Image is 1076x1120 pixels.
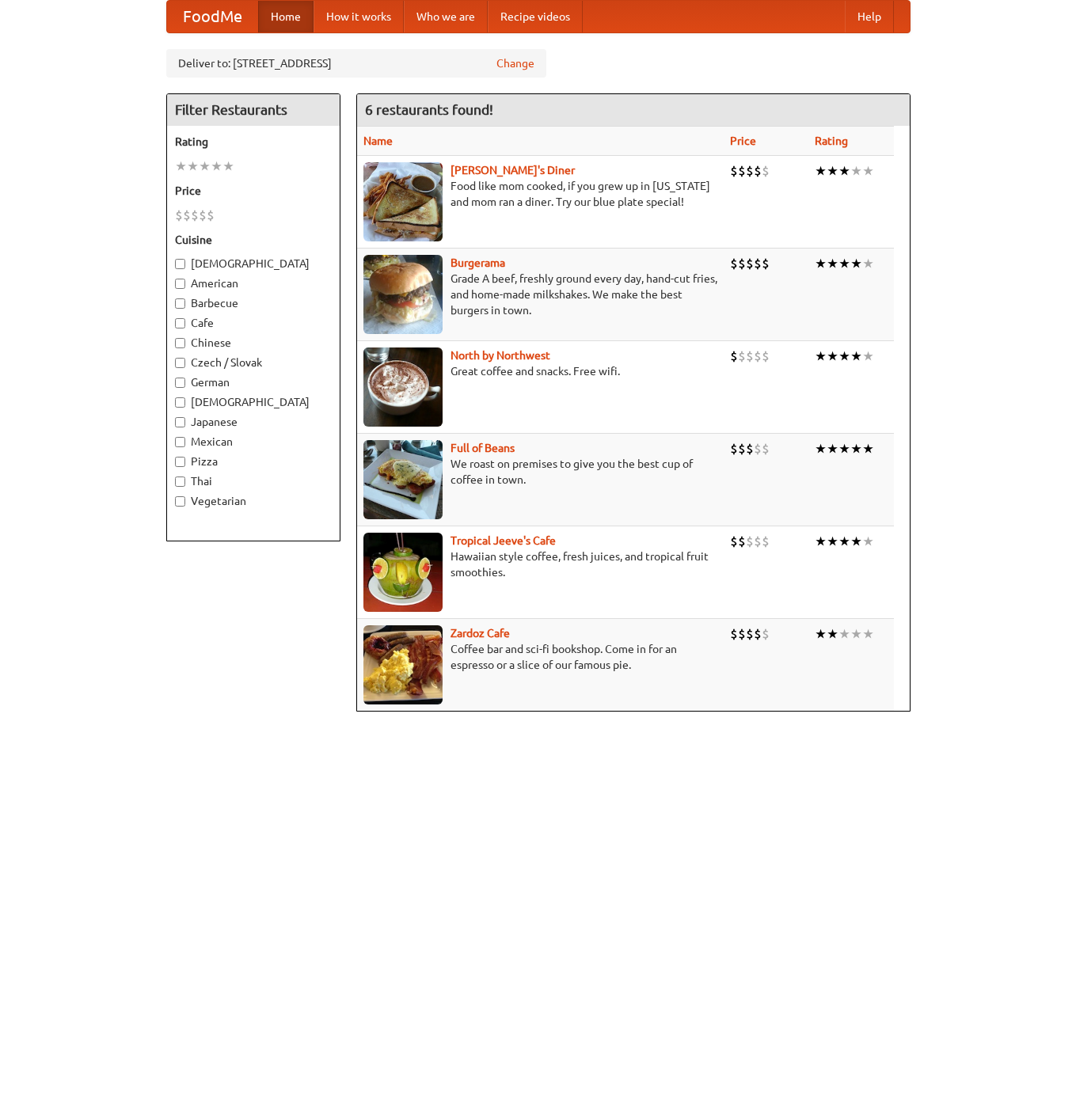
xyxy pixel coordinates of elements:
[815,162,827,180] li: ★
[746,162,754,180] li: $
[363,135,393,147] a: Name
[365,102,493,117] ng-pluralize: 6 restaurants found!
[175,374,332,390] label: German
[738,625,746,643] li: $
[746,533,754,550] li: $
[815,625,827,643] li: ★
[166,49,546,78] div: Deliver to: [STREET_ADDRESS]
[175,473,332,489] label: Thai
[363,363,717,379] p: Great coffee and snacks. Free wifi.
[862,625,874,643] li: ★
[175,315,332,331] label: Cafe
[175,414,332,430] label: Japanese
[762,440,770,457] li: $
[211,158,222,175] li: ★
[738,347,746,365] li: $
[175,158,187,175] li: ★
[451,349,550,362] a: North by Northwest
[175,207,183,224] li: $
[175,295,332,311] label: Barbecue
[175,256,332,271] label: [DEMOGRAPHIC_DATA]
[827,255,838,272] li: ★
[451,534,556,547] a: Tropical Jeeve's Cafe
[175,318,185,328] input: Cafe
[363,625,443,704] img: zardoz.jpg
[363,641,717,673] p: Coffee bar and sci-fi bookshop. Come in for an espresso or a slice of our famous pie.
[738,162,746,180] li: $
[862,533,874,550] li: ★
[183,207,191,224] li: $
[175,338,185,348] input: Chinese
[363,533,443,612] img: jeeves.jpg
[175,434,332,450] label: Mexican
[754,347,762,365] li: $
[730,625,738,643] li: $
[363,162,443,241] img: sallys.jpg
[754,440,762,457] li: $
[175,496,185,507] input: Vegetarian
[862,255,874,272] li: ★
[738,255,746,272] li: $
[730,135,756,147] a: Price
[175,417,185,427] input: Japanese
[175,279,185,289] input: American
[222,158,234,175] li: ★
[451,256,505,269] a: Burgerama
[850,440,862,457] li: ★
[175,493,332,509] label: Vegetarian
[175,355,332,370] label: Czech / Slovak
[363,440,443,519] img: beans.jpg
[827,440,838,457] li: ★
[175,259,185,269] input: [DEMOGRAPHIC_DATA]
[730,162,738,180] li: $
[199,158,211,175] li: ★
[167,1,258,32] a: FoodMe
[191,207,199,224] li: $
[451,164,575,177] a: [PERSON_NAME]'s Diner
[175,183,332,199] h5: Price
[363,456,717,488] p: We roast on premises to give you the best cup of coffee in town.
[175,394,332,410] label: [DEMOGRAPHIC_DATA]
[488,1,583,32] a: Recipe videos
[175,378,185,388] input: German
[730,347,738,365] li: $
[754,162,762,180] li: $
[314,1,404,32] a: How it works
[850,347,862,365] li: ★
[838,162,850,180] li: ★
[363,549,717,580] p: Hawaiian style coffee, fresh juices, and tropical fruit smoothies.
[827,625,838,643] li: ★
[815,255,827,272] li: ★
[815,533,827,550] li: ★
[827,162,838,180] li: ★
[451,442,515,454] a: Full of Beans
[815,440,827,457] li: ★
[850,255,862,272] li: ★
[815,135,848,147] a: Rating
[730,255,738,272] li: $
[850,533,862,550] li: ★
[746,625,754,643] li: $
[862,162,874,180] li: ★
[175,437,185,447] input: Mexican
[363,178,717,210] p: Food like mom cooked, if you grew up in [US_STATE] and mom ran a diner. Try our blue plate special!
[175,335,332,351] label: Chinese
[815,347,827,365] li: ★
[746,347,754,365] li: $
[167,94,340,126] h4: Filter Restaurants
[496,55,534,71] a: Change
[850,625,862,643] li: ★
[827,533,838,550] li: ★
[762,162,770,180] li: $
[838,440,850,457] li: ★
[754,625,762,643] li: $
[175,454,332,469] label: Pizza
[207,207,215,224] li: $
[738,533,746,550] li: $
[762,347,770,365] li: $
[404,1,488,32] a: Who we are
[175,134,332,150] h5: Rating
